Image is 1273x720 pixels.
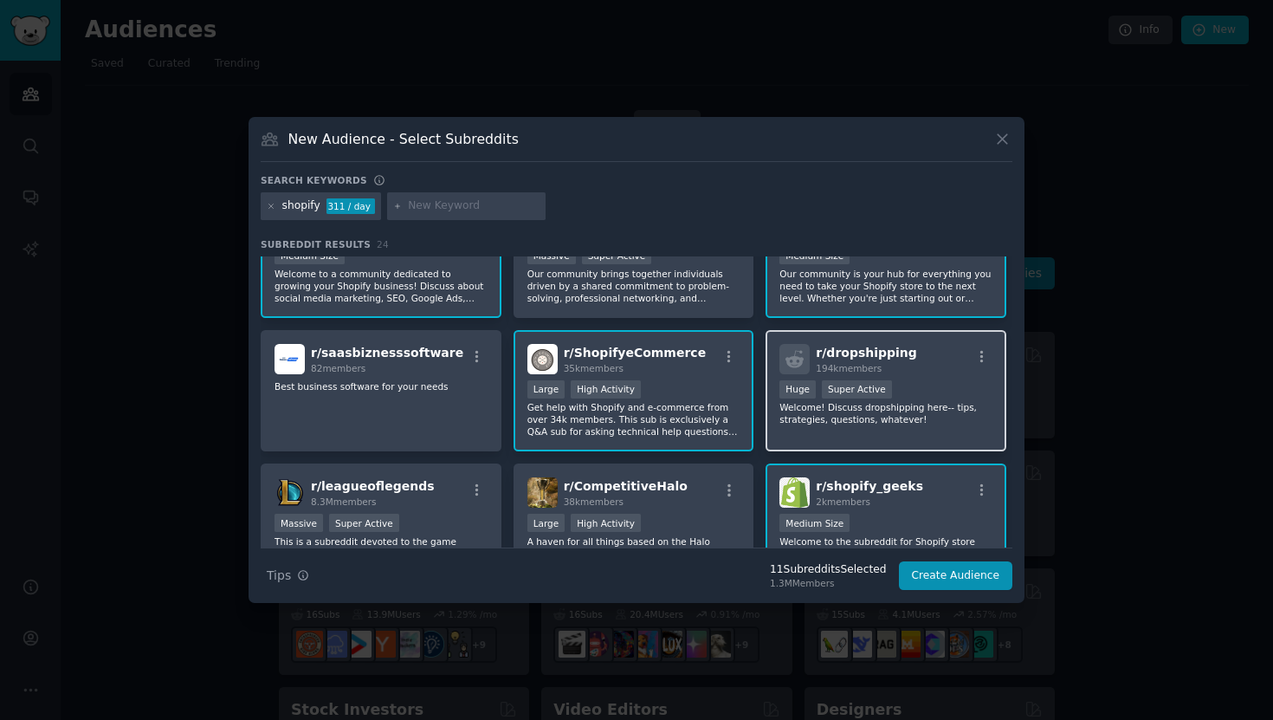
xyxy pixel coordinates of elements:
div: Large [527,380,565,399]
button: Create Audience [899,561,1013,591]
div: Large [527,514,565,532]
p: Welcome to the subreddit for Shopify store owners create by the Shopify expert [PERSON_NAME]! Dis... [779,535,992,572]
div: Medium Size [779,514,850,532]
div: 11 Subreddit s Selected [770,562,886,578]
p: Best business software for your needs [275,380,488,392]
div: 311 / day [326,198,375,214]
p: Welcome! Discuss dropshipping here-- tips, strategies, questions, whatever! [779,401,992,425]
div: 1.3M Members [770,577,886,589]
h3: Search keywords [261,174,367,186]
span: Subreddit Results [261,238,371,250]
p: Welcome to a community dedicated to growing your Shopify business! Discuss about social media mar... [275,268,488,304]
span: 2k members [816,496,870,507]
div: Super Active [329,514,399,532]
span: 82 members [311,363,365,373]
div: Huge [779,380,816,399]
img: leagueoflegends [275,477,305,508]
span: Tips [267,567,291,585]
p: Get help with Shopify and e-commerce from over 34k members. This sub is exclusively a Q&A sub for... [527,401,740,438]
h3: New Audience - Select Subreddits [288,130,519,148]
div: shopify [282,198,320,214]
p: A haven for all things based on the Halo Championship Series and the Halo esports scene, includin... [527,535,740,572]
span: r/ shopify_geeks [816,479,923,493]
span: r/ dropshipping [816,346,917,360]
img: shopify_geeks [779,477,810,508]
span: r/ leagueoflegends [311,479,435,493]
span: r/ ShopifyeCommerce [564,346,707,360]
span: r/ CompetitiveHalo [564,479,688,493]
div: Super Active [822,380,892,399]
input: New Keyword [408,198,540,214]
span: 24 [377,239,389,250]
img: saasbiznesssoftware [275,344,305,374]
div: High Activity [571,514,641,532]
span: r/ saasbiznesssoftware [311,346,463,360]
span: 8.3M members [311,496,377,507]
span: 194k members [816,363,882,373]
span: 38k members [564,496,624,507]
img: ShopifyeCommerce [527,344,558,374]
span: 35k members [564,363,624,373]
div: High Activity [571,380,641,399]
p: Our community is your hub for everything you need to take your Shopify store to the next level. W... [779,268,992,304]
div: Massive [275,514,323,532]
img: CompetitiveHalo [527,477,558,508]
p: Our community brings together individuals driven by a shared commitment to problem-solving, profe... [527,268,740,304]
p: This is a subreddit devoted to the game League of Legends. [275,535,488,560]
button: Tips [261,561,315,591]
